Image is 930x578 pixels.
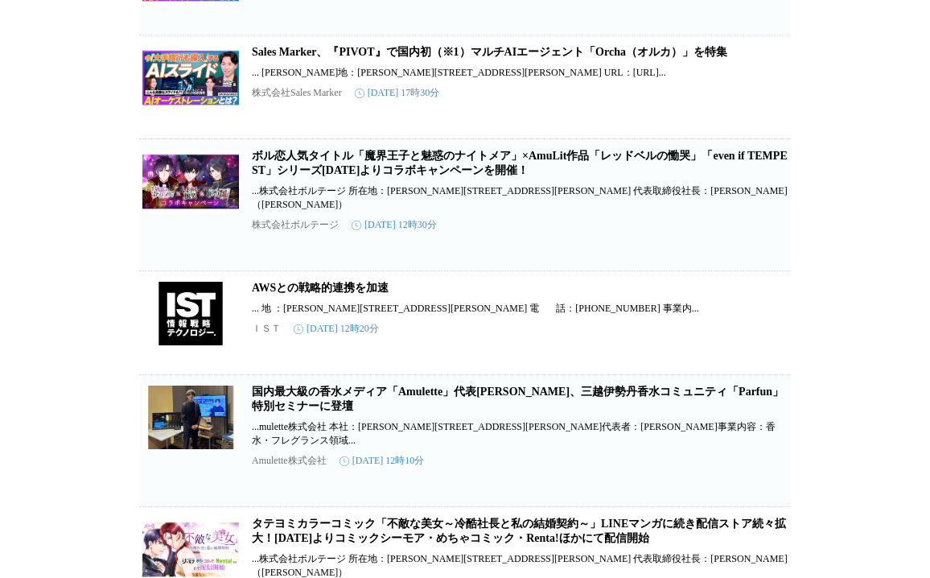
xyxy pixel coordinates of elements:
[294,322,379,336] time: [DATE] 12時20分
[252,518,786,544] a: タテヨミカラーコミック「不敵な美女～冷酷社長と私の結婚契約～」LINEマンガに続き配信ストア続々拡大！[DATE]よりコミックシーモア・めちゃコミック・Renta!ほかにて配信開始
[252,66,788,80] p: ... [PERSON_NAME]地：[PERSON_NAME][STREET_ADDRESS][PERSON_NAME] URL：[URL]...
[252,86,342,100] p: 株式会社Sales Marker
[142,281,239,345] img: AWSとの戦略的連携を加速
[252,184,788,212] p: ...株式会社ボルテージ 所在地：[PERSON_NAME][STREET_ADDRESS][PERSON_NAME] 代表取締役社長：[PERSON_NAME]（[PERSON_NAME]）
[352,218,437,232] time: [DATE] 12時30分
[142,149,239,213] img: ボル恋人気タイトル「魔界王子と魅惑のナイトメア」×AmuLit作品「レッドベルの慟哭」「even if TEMPEST」シリーズ10月8日（水）よりコラボキャンペーンを開催！
[252,420,788,448] p: ...mulette株式会社 本社：[PERSON_NAME][STREET_ADDRESS][PERSON_NAME]代表者：[PERSON_NAME]事業内容：香水・フレグランス領域...
[355,86,440,100] time: [DATE] 17時30分
[252,454,327,468] p: Amulette株式会社
[252,282,389,294] a: AWSとの戦略的連携を加速
[252,218,339,232] p: 株式会社ボルテージ
[252,46,727,58] a: Sales Marker、『PIVOT』で国内初（※1）マルチAIエージェント「Orcha（オルカ）」を特集
[252,302,788,316] p: ... 地 ：[PERSON_NAME][STREET_ADDRESS][PERSON_NAME] 電 話：[PHONE_NUMBER] 事業内...
[142,45,239,109] img: Sales Marker、『PIVOT』で国内初（※1）マルチAIエージェント「Orcha（オルカ）」を特集
[252,322,281,336] p: ＩＳＴ
[339,454,425,468] time: [DATE] 12時10分
[142,385,239,449] img: 国内最大級の香水メディア「Amulette」代表長田氏、三越伊勢丹香水コミュニティ「Parfun」特別セミナーに登壇
[252,386,784,412] a: 国内最大級の香水メディア「Amulette」代表[PERSON_NAME]、三越伊勢丹香水コミュニティ「Parfun」特別セミナーに登壇
[252,150,788,176] a: ボル恋人気タイトル「魔界王子と魅惑のナイトメア」×AmuLit作品「レッドベルの慟哭」「even if TEMPEST」シリーズ[DATE]よりコラボキャンペーンを開催！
